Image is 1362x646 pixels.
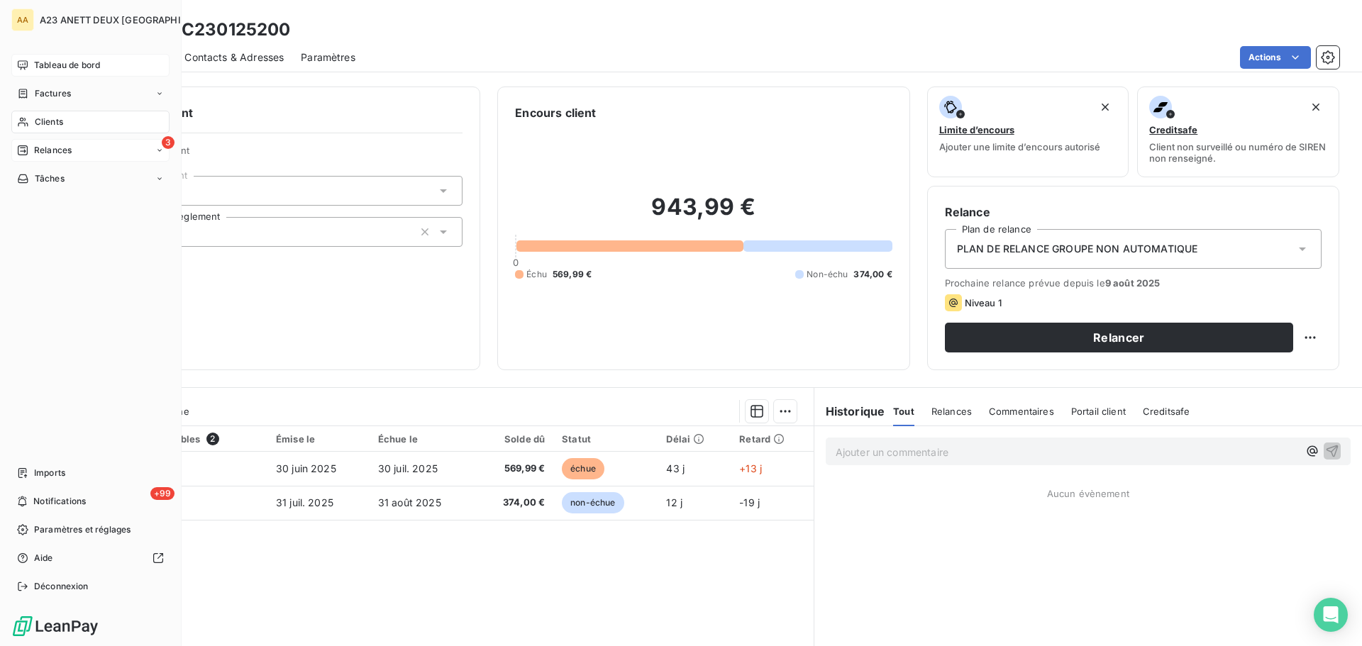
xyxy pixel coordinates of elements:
a: Paramètres et réglages [11,518,170,541]
span: Prochaine relance prévue depuis le [945,277,1322,289]
span: 0 [513,257,519,268]
span: 31 août 2025 [378,496,441,508]
span: Commentaires [989,406,1054,417]
button: Relancer [945,323,1293,352]
span: Imports [34,467,65,479]
span: Échu [526,268,547,281]
h6: Relance [945,204,1322,221]
h6: Historique [814,403,885,420]
span: Paramètres [301,50,355,65]
span: 30 juil. 2025 [378,462,438,474]
span: 3 [162,136,175,149]
span: Déconnexion [34,580,89,593]
span: Notifications [33,495,86,508]
a: 3Relances [11,139,170,162]
span: Tout [893,406,914,417]
button: Actions [1240,46,1311,69]
span: 43 j [666,462,685,474]
span: Portail client [1071,406,1126,417]
span: 9 août 2025 [1105,277,1161,289]
span: échue [562,458,604,479]
h6: Encours client [515,104,596,121]
span: 569,99 € [553,268,592,281]
a: Imports [11,462,170,484]
div: Solde dû [484,433,545,445]
span: Niveau 1 [965,297,1002,308]
span: 374,00 € [853,268,892,281]
span: Limite d’encours [939,124,1014,135]
span: 2 [206,433,219,445]
div: Pièces comptables [112,433,259,445]
img: Logo LeanPay [11,615,99,637]
span: -19 j [739,496,760,508]
span: Non-échu [807,268,848,281]
span: 30 juin 2025 [276,462,336,474]
div: Open Intercom Messenger [1314,598,1348,632]
span: Clients [35,116,63,128]
div: Échue le [378,433,467,445]
div: Retard [739,433,804,445]
span: 31 juil. 2025 [276,496,333,508]
a: Aide [11,547,170,569]
span: Paramètres et réglages [34,523,131,536]
span: Aide [34,552,53,564]
a: Factures [11,82,170,105]
span: Relances [34,144,72,157]
span: Client non surveillé ou numéro de SIREN non renseigné. [1149,141,1327,164]
span: non-échue [562,492,624,513]
span: A23 ANETT DEUX [GEOGRAPHIC_DATA] [40,14,219,26]
div: Statut [562,433,649,445]
span: Contacts & Adresses [184,50,284,65]
span: Aucun évènement [1047,488,1129,499]
div: AA [11,9,34,31]
span: +99 [150,487,175,500]
span: Creditsafe [1149,124,1197,135]
span: Propriétés Client [114,145,463,165]
div: Émise le [276,433,361,445]
span: Factures [35,87,71,100]
a: Clients [11,111,170,133]
span: Tableau de bord [34,59,100,72]
span: Relances [931,406,972,417]
button: Limite d’encoursAjouter une limite d’encours autorisé [927,87,1129,177]
h3: SMA - C230125200 [125,17,290,43]
h6: Informations client [86,104,463,121]
span: Tâches [35,172,65,185]
a: Tableau de bord [11,54,170,77]
span: 569,99 € [484,462,545,476]
button: CreditsafeClient non surveillé ou numéro de SIREN non renseigné. [1137,87,1339,177]
a: Tâches [11,167,170,190]
span: Ajouter une limite d’encours autorisé [939,141,1100,152]
span: PLAN DE RELANCE GROUPE NON AUTOMATIQUE [957,242,1198,256]
span: Creditsafe [1143,406,1190,417]
h2: 943,99 € [515,193,892,235]
span: 12 j [666,496,682,508]
span: +13 j [739,462,762,474]
div: Délai [666,433,722,445]
span: 374,00 € [484,496,545,510]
